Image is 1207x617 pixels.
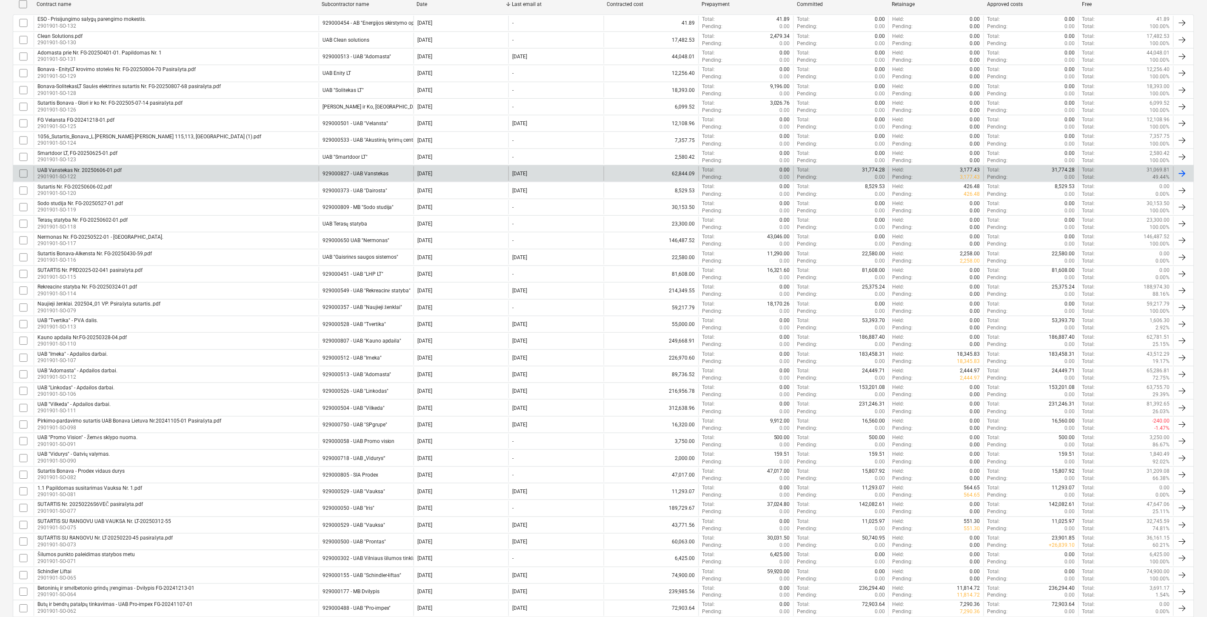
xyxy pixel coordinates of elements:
[1082,49,1095,57] p: Total :
[1065,23,1075,30] p: 0.00
[987,133,1000,140] p: Total :
[604,267,699,281] div: 81,608.00
[970,157,980,164] p: 0.00
[1082,16,1095,23] p: Total :
[417,37,432,43] div: [DATE]
[987,174,1008,181] p: Pending :
[512,120,527,126] div: [DATE]
[780,183,790,190] p: 0.00
[417,70,432,76] div: [DATE]
[702,183,715,190] p: Total :
[702,107,723,114] p: Pending :
[417,120,432,126] div: [DATE]
[1150,157,1170,164] p: 100.00%
[604,250,699,265] div: 22,580.00
[1052,166,1075,174] p: 31,774.28
[1147,166,1170,174] p: 31,069.81
[1065,174,1075,181] p: 0.00
[1065,100,1075,107] p: 0.00
[987,166,1000,174] p: Total :
[604,568,699,583] div: 74,900.00
[892,66,904,73] p: Held :
[892,23,913,30] p: Pending :
[702,166,715,174] p: Total :
[1150,107,1170,114] p: 100.00%
[604,501,699,515] div: 189,729.67
[1147,49,1170,57] p: 44,048.01
[1065,90,1075,97] p: 0.00
[512,137,514,143] div: -
[770,100,790,107] p: 3,026.76
[604,468,699,482] div: 47,017.00
[797,73,818,80] p: Pending :
[770,83,790,90] p: 9,196.00
[604,183,699,197] div: 8,529.53
[862,166,885,174] p: 31,774.28
[1082,23,1095,30] p: Total :
[322,1,410,7] div: Subcontractor name
[417,54,432,60] div: [DATE]
[1065,33,1075,40] p: 0.00
[604,384,699,398] div: 216,956.78
[987,83,1000,90] p: Total :
[702,49,715,57] p: Total :
[37,106,183,114] p: 2901901-SO-126
[37,16,146,23] div: ESO - Prisijungimo salygų parengimo mokestis.
[780,49,790,57] p: 0.00
[1082,33,1095,40] p: Total :
[970,57,980,64] p: 0.00
[780,150,790,157] p: 0.00
[607,1,695,7] div: Contracted cost
[892,157,913,164] p: Pending :
[780,123,790,131] p: 0.00
[875,133,885,140] p: 0.00
[37,66,196,73] div: Bonava - EnityLT krovimo stotelės Nr. FG-20250804-70 Pasirašyta.pdf
[892,49,904,57] p: Held :
[892,16,904,23] p: Held :
[970,100,980,107] p: 0.00
[987,49,1000,57] p: Total :
[702,123,723,131] p: Pending :
[892,73,913,80] p: Pending :
[1065,140,1075,148] p: 0.00
[892,57,913,64] p: Pending :
[322,20,437,26] div: 929000454 - AB "Energijos skirstymo operatorius"
[702,133,715,140] p: Total :
[797,23,818,30] p: Pending :
[797,57,818,64] p: Pending :
[37,50,162,56] div: Adomasta prie Nr. FG-20250401-01. Papildomas Nr. 1
[604,451,699,465] div: 2,000.00
[875,49,885,57] p: 0.00
[875,140,885,148] p: 0.00
[875,90,885,97] p: 0.00
[987,73,1008,80] p: Pending :
[1065,116,1075,123] p: 0.00
[892,107,913,114] p: Pending :
[322,37,369,43] div: UAB Clean solutions
[37,1,315,7] div: Contract name
[417,104,432,110] div: [DATE]
[797,1,885,7] div: Committed
[987,157,1008,164] p: Pending :
[875,16,885,23] p: 0.00
[970,133,980,140] p: 0.00
[780,174,790,181] p: 0.00
[780,166,790,174] p: 0.00
[604,16,699,30] div: 41.89
[970,33,980,40] p: 0.00
[780,157,790,164] p: 0.00
[702,90,723,97] p: Pending :
[604,400,699,415] div: 312,638.96
[604,133,699,147] div: 7,357.75
[970,23,980,30] p: 0.00
[1065,66,1075,73] p: 0.00
[37,123,114,130] p: 2901901-SO-125
[37,117,114,123] div: FG Velansta FG-20241218-01.pdf
[604,551,699,566] div: 6,425.00
[1082,157,1095,164] p: Total :
[970,150,980,157] p: 0.00
[702,40,723,47] p: Pending :
[37,73,196,80] p: 2901901-SO-129
[797,123,818,131] p: Pending :
[37,23,146,30] p: 2901901-SO-132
